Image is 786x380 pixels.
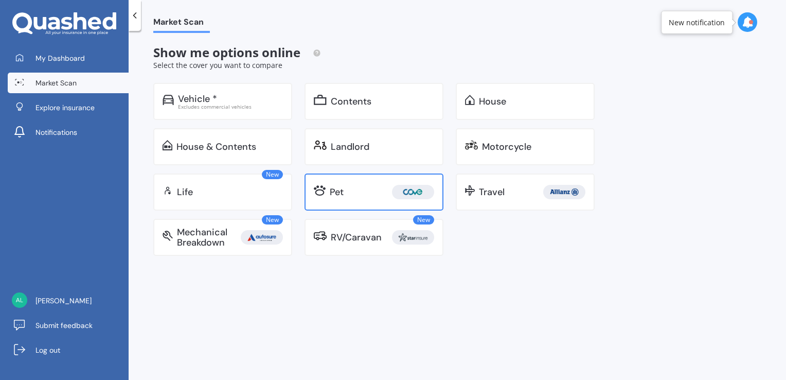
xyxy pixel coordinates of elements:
[314,231,327,241] img: rv.0245371a01b30db230af.svg
[314,95,327,105] img: content.01f40a52572271636b6f.svg
[8,290,129,311] a: [PERSON_NAME]
[243,230,281,245] img: Autosure.webp
[176,142,256,152] div: House & Contents
[8,73,129,93] a: Market Scan
[163,185,173,196] img: life.f720d6a2d7cdcd3ad642.svg
[153,60,282,70] span: Select the cover you want to compare
[331,142,369,152] div: Landlord
[8,48,129,68] a: My Dashboard
[331,232,382,243] div: RV/Caravan
[153,17,210,31] span: Market Scan
[35,296,92,306] span: [PERSON_NAME]
[305,174,443,211] a: Pet
[314,185,326,196] img: pet.71f96884985775575a0d.svg
[479,96,506,107] div: House
[163,95,174,105] img: car.f15378c7a67c060ca3f3.svg
[35,78,77,88] span: Market Scan
[669,17,725,27] div: New notification
[465,185,475,196] img: travel.bdda8d6aa9c3f12c5fe2.svg
[163,231,173,241] img: mbi.6615ef239df2212c2848.svg
[35,320,93,331] span: Submit feedback
[8,340,129,360] a: Log out
[178,104,283,109] div: Excludes commercial vehicles
[465,140,478,150] img: motorbike.c49f395e5a6966510904.svg
[177,187,193,197] div: Life
[12,292,27,308] img: e7769be63234c40f95c900c5918b92e2
[482,142,531,152] div: Motorcycle
[153,44,321,61] span: Show me options online
[479,187,505,197] div: Travel
[8,315,129,336] a: Submit feedback
[8,97,129,118] a: Explore insurance
[394,185,432,199] img: Cove.webp
[465,95,475,105] img: home.91c183c226a05b4dc763.svg
[35,102,95,113] span: Explore insurance
[8,122,129,143] a: Notifications
[262,170,283,179] span: New
[177,227,241,248] div: Mechanical Breakdown
[35,127,77,137] span: Notifications
[413,215,434,224] span: New
[262,215,283,224] span: New
[330,187,344,197] div: Pet
[394,230,432,245] img: Star.webp
[331,96,371,107] div: Contents
[545,185,583,199] img: Allianz.webp
[35,345,60,355] span: Log out
[178,94,217,104] div: Vehicle *
[35,53,85,63] span: My Dashboard
[163,140,172,150] img: home-and-contents.b802091223b8502ef2dd.svg
[314,140,327,150] img: landlord.470ea2398dcb263567d0.svg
